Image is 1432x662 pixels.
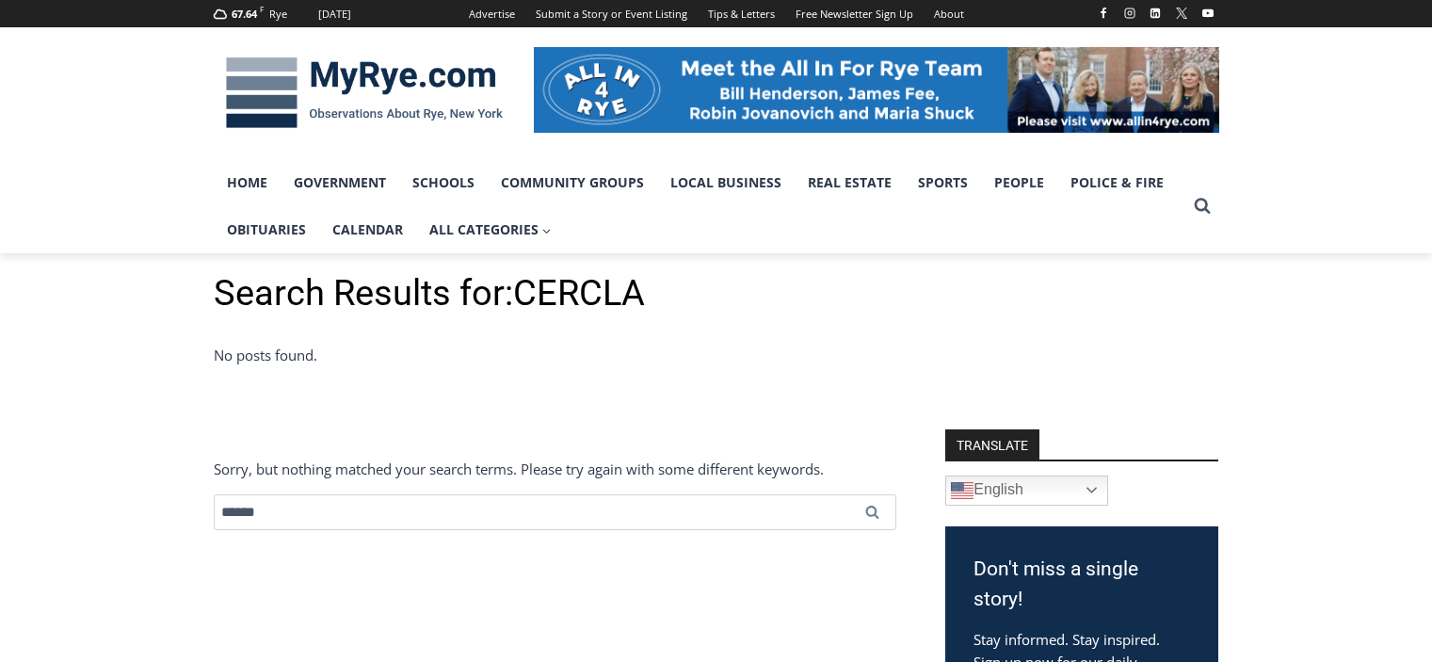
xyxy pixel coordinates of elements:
p: No posts found. [214,344,712,366]
span: 67.64 [232,7,257,21]
a: People [981,159,1057,206]
a: Police & Fire [1057,159,1177,206]
h1: Search Results for: [214,272,1219,315]
p: Sorry, but nothing matched your search terms. Please try again with some different keywords. [214,458,896,480]
h3: Don't miss a single story! [973,555,1190,614]
div: [DATE] [318,6,351,23]
strong: TRANSLATE [945,429,1039,460]
a: Schools [399,159,488,206]
a: Home [214,159,281,206]
a: Facebook [1092,2,1115,24]
a: All Categories [416,206,565,253]
span: CERCLA [513,272,645,314]
a: Obituaries [214,206,319,253]
a: Local Business [657,159,795,206]
a: Calendar [319,206,416,253]
img: en [951,479,973,502]
img: All in for Rye [534,47,1219,132]
a: Linkedin [1144,2,1167,24]
a: Real Estate [795,159,905,206]
a: YouTube [1197,2,1219,24]
span: F [260,4,264,14]
a: English [945,476,1108,506]
nav: Primary Navigation [214,159,1185,254]
a: X [1170,2,1193,24]
a: Government [281,159,399,206]
a: Instagram [1118,2,1141,24]
span: All Categories [429,219,552,240]
img: MyRye.com [214,44,515,142]
button: View Search Form [1185,189,1219,223]
div: Rye [269,6,287,23]
a: Sports [905,159,981,206]
a: Community Groups [488,159,657,206]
